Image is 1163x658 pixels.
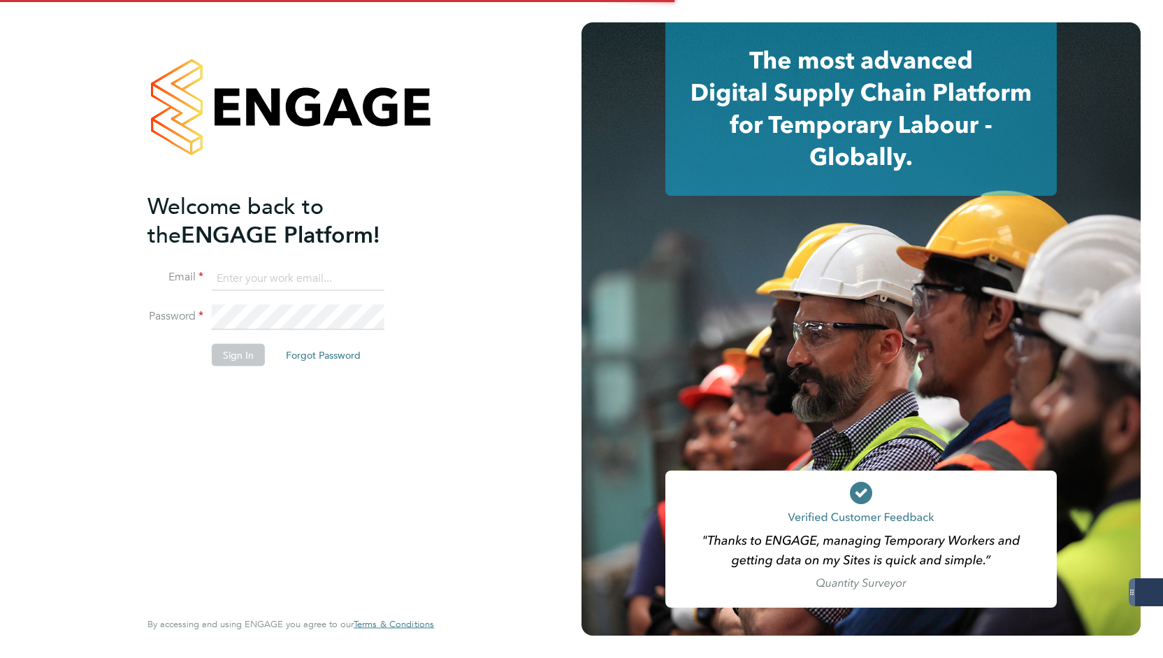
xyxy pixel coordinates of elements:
span: By accessing and using ENGAGE you agree to our [147,618,434,630]
button: Sign In [212,344,265,366]
button: Forgot Password [275,344,372,366]
span: Welcome back to the [147,192,324,248]
span: Terms & Conditions [354,618,434,630]
input: Enter your work email... [212,266,384,291]
label: Password [147,309,203,324]
h2: ENGAGE Platform! [147,192,420,249]
a: Terms & Conditions [354,619,434,630]
label: Email [147,270,203,285]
